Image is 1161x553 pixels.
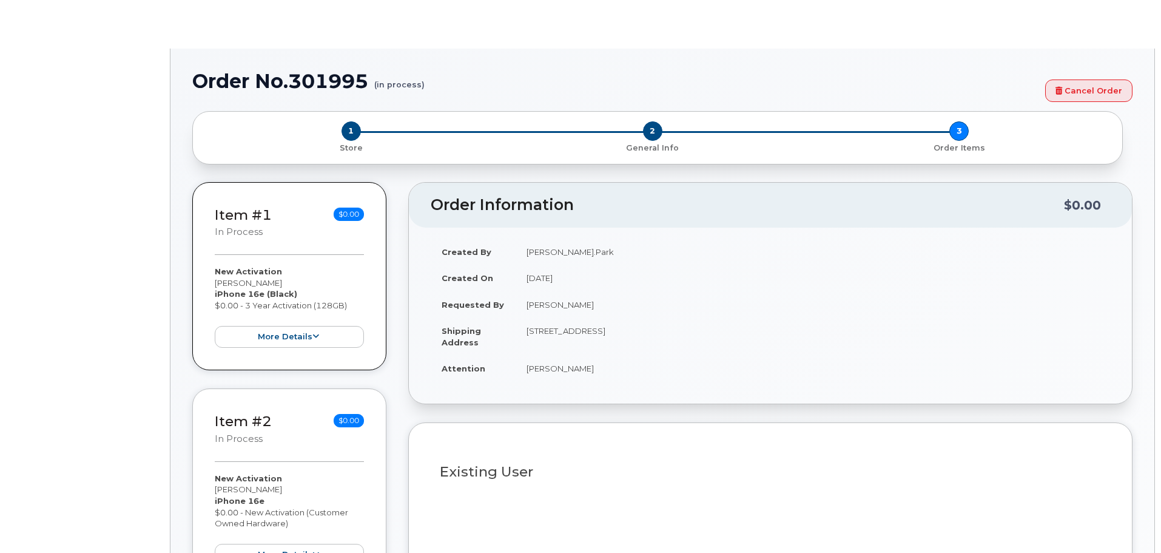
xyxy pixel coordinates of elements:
[215,496,264,506] strong: iPhone 16e
[442,247,491,257] strong: Created By
[215,433,263,444] small: in process
[215,473,282,483] strong: New Activation
[431,197,1064,214] h2: Order Information
[516,317,1110,355] td: [STREET_ADDRESS]
[203,141,499,154] a: 1 Store
[516,355,1110,382] td: [PERSON_NAME]
[1064,194,1101,217] div: $0.00
[192,70,1039,92] h1: Order No.301995
[442,273,493,283] strong: Created On
[215,266,364,348] div: [PERSON_NAME] $0.00 - 3 Year Activation (128GB)
[516,265,1110,291] td: [DATE]
[215,326,364,348] button: more details
[207,143,494,154] p: Store
[1045,80,1132,102] a: Cancel Order
[342,121,361,141] span: 1
[334,208,364,221] span: $0.00
[516,239,1110,265] td: [PERSON_NAME].Park
[440,464,1101,480] h3: Existing User
[442,326,481,347] strong: Shipping Address
[516,291,1110,318] td: [PERSON_NAME]
[374,70,425,89] small: (in process)
[504,143,801,154] p: General Info
[334,414,364,427] span: $0.00
[215,226,263,237] small: in process
[215,206,272,223] a: Item #1
[215,413,272,430] a: Item #2
[442,364,485,373] strong: Attention
[215,289,297,299] strong: iPhone 16e (Black)
[215,266,282,276] strong: New Activation
[643,121,662,141] span: 2
[442,300,504,310] strong: Requested By
[499,141,806,154] a: 2 General Info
